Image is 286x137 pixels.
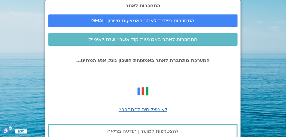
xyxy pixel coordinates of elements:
[48,33,238,46] a: התחברות לאתר באמצעות קוד אשר יישלח לאימייל
[48,58,238,63] p: המערכת מתחברת לאתר באמצעות חשבון גוגל, אנא המתינו...
[48,3,238,8] h2: התחברות לאתר
[48,14,238,27] a: התחברות מיידית לאתר באמצעות חשבון GMAIL
[108,129,179,134] span: להצטרפות למועדון תודעה בריאה
[119,106,167,113] a: לא מצליחים להתחבר?
[92,18,195,23] span: התחברות מיידית לאתר באמצעות חשבון GMAIL
[89,37,198,42] span: התחברות לאתר באמצעות קוד אשר יישלח לאימייל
